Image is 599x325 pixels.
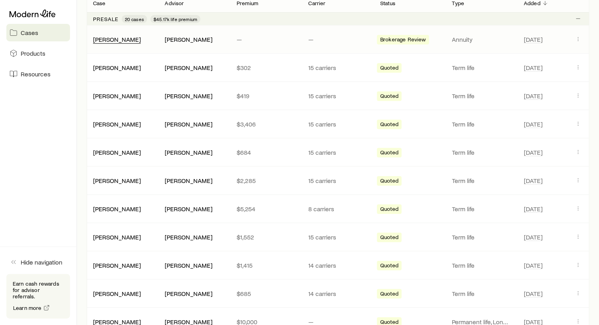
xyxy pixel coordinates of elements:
[524,120,543,128] span: [DATE]
[237,177,296,185] p: $2,285
[380,234,399,242] span: Quoted
[165,148,213,157] div: [PERSON_NAME]
[452,35,511,43] p: Annuity
[13,280,64,300] p: Earn cash rewards for advisor referrals.
[165,177,213,185] div: [PERSON_NAME]
[165,261,213,270] div: [PERSON_NAME]
[309,92,368,100] p: 15 carriers
[380,290,399,299] span: Quoted
[380,93,399,101] span: Quoted
[165,290,213,298] div: [PERSON_NAME]
[380,64,399,73] span: Quoted
[237,64,296,72] p: $302
[165,120,213,128] div: [PERSON_NAME]
[93,290,141,298] div: [PERSON_NAME]
[380,177,399,186] span: Quoted
[237,35,296,43] p: —
[154,16,197,22] span: $45.17k life premium
[237,120,296,128] p: $3,406
[165,64,213,72] div: [PERSON_NAME]
[524,205,543,213] span: [DATE]
[309,64,368,72] p: 15 carriers
[21,49,45,57] span: Products
[237,290,296,298] p: $685
[21,29,38,37] span: Cases
[93,16,119,22] p: Presale
[93,205,141,213] div: [PERSON_NAME]
[21,70,51,78] span: Resources
[309,120,368,128] p: 15 carriers
[452,92,511,100] p: Term life
[93,35,141,43] a: [PERSON_NAME]
[165,205,213,213] div: [PERSON_NAME]
[21,258,62,266] span: Hide navigation
[93,120,141,128] a: [PERSON_NAME]
[93,148,141,157] div: [PERSON_NAME]
[165,92,213,100] div: [PERSON_NAME]
[309,35,368,43] p: —
[93,261,141,269] a: [PERSON_NAME]
[524,64,543,72] span: [DATE]
[93,35,141,44] div: [PERSON_NAME]
[309,177,368,185] p: 15 carriers
[524,177,543,185] span: [DATE]
[93,92,141,100] div: [PERSON_NAME]
[452,261,511,269] p: Term life
[125,16,144,22] span: 20 cases
[93,64,141,71] a: [PERSON_NAME]
[6,65,70,83] a: Resources
[452,120,511,128] p: Term life
[380,121,399,129] span: Quoted
[524,233,543,241] span: [DATE]
[380,36,426,45] span: Brokerage Review
[93,233,141,241] div: [PERSON_NAME]
[93,92,141,99] a: [PERSON_NAME]
[237,233,296,241] p: $1,552
[524,35,543,43] span: [DATE]
[6,45,70,62] a: Products
[93,233,141,241] a: [PERSON_NAME]
[452,148,511,156] p: Term life
[93,64,141,72] div: [PERSON_NAME]
[237,205,296,213] p: $5,254
[524,92,543,100] span: [DATE]
[452,205,511,213] p: Term life
[380,149,399,158] span: Quoted
[309,233,368,241] p: 15 carriers
[6,24,70,41] a: Cases
[93,177,141,184] a: [PERSON_NAME]
[6,253,70,271] button: Hide navigation
[524,261,543,269] span: [DATE]
[380,206,399,214] span: Quoted
[309,290,368,298] p: 14 carriers
[452,233,511,241] p: Term life
[6,274,70,319] div: Earn cash rewards for advisor referrals.Learn more
[93,177,141,185] div: [PERSON_NAME]
[452,64,511,72] p: Term life
[452,290,511,298] p: Term life
[380,262,399,271] span: Quoted
[524,290,543,298] span: [DATE]
[309,205,368,213] p: 8 carriers
[165,35,213,44] div: [PERSON_NAME]
[93,290,141,297] a: [PERSON_NAME]
[237,92,296,100] p: $419
[524,148,543,156] span: [DATE]
[93,148,141,156] a: [PERSON_NAME]
[452,177,511,185] p: Term life
[13,305,42,311] span: Learn more
[309,148,368,156] p: 15 carriers
[237,261,296,269] p: $1,415
[93,205,141,212] a: [PERSON_NAME]
[237,148,296,156] p: $684
[309,261,368,269] p: 14 carriers
[165,233,213,241] div: [PERSON_NAME]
